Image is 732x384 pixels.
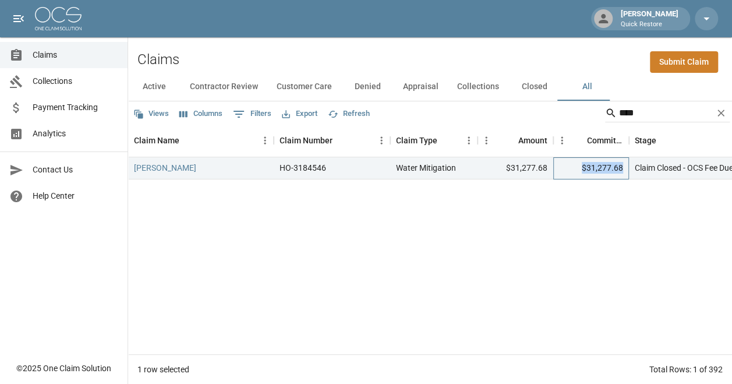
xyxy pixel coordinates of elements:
[396,162,456,174] div: Water Mitigation
[130,105,172,123] button: Views
[33,164,118,176] span: Contact Us
[280,162,326,174] div: HO-3184546
[635,124,656,157] div: Stage
[33,75,118,87] span: Collections
[649,364,723,375] div: Total Rows: 1 of 392
[605,104,730,125] div: Search
[373,132,390,149] button: Menu
[616,8,683,29] div: [PERSON_NAME]
[267,73,341,101] button: Customer Care
[33,190,118,202] span: Help Center
[553,132,571,149] button: Menu
[279,105,320,123] button: Export
[134,124,179,157] div: Claim Name
[478,124,553,157] div: Amount
[7,7,30,30] button: open drawer
[460,132,478,149] button: Menu
[478,132,495,149] button: Menu
[333,132,349,149] button: Sort
[128,73,732,101] div: dynamic tabs
[553,157,629,179] div: $31,277.68
[280,124,333,157] div: Claim Number
[35,7,82,30] img: ocs-logo-white-transparent.png
[478,157,553,179] div: $31,277.68
[128,124,274,157] div: Claim Name
[502,132,518,149] button: Sort
[650,51,718,73] a: Submit Claim
[448,73,508,101] button: Collections
[518,124,547,157] div: Amount
[553,124,629,157] div: Committed Amount
[176,105,225,123] button: Select columns
[33,128,118,140] span: Analytics
[621,20,678,30] p: Quick Restore
[16,362,111,374] div: © 2025 One Claim Solution
[571,132,587,149] button: Sort
[437,132,454,149] button: Sort
[508,73,561,101] button: Closed
[325,105,373,123] button: Refresh
[341,73,394,101] button: Denied
[587,124,623,157] div: Committed Amount
[128,73,181,101] button: Active
[230,105,274,124] button: Show filters
[390,124,478,157] div: Claim Type
[137,364,189,375] div: 1 row selected
[561,73,613,101] button: All
[712,104,730,122] button: Clear
[181,73,267,101] button: Contractor Review
[256,132,274,149] button: Menu
[134,162,196,174] a: [PERSON_NAME]
[656,132,673,149] button: Sort
[137,51,179,68] h2: Claims
[33,49,118,61] span: Claims
[33,101,118,114] span: Payment Tracking
[179,132,196,149] button: Sort
[274,124,390,157] div: Claim Number
[394,73,448,101] button: Appraisal
[396,124,437,157] div: Claim Type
